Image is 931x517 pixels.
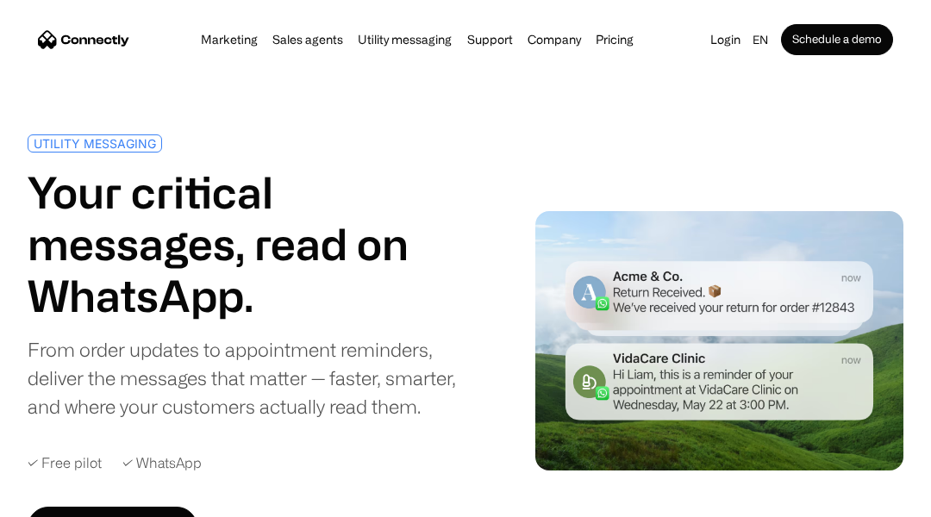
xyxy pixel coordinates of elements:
[34,487,103,511] ul: Language list
[28,335,460,420] div: From order updates to appointment reminders, deliver the messages that matter — faster, smarter, ...
[522,28,586,52] div: Company
[590,33,639,47] a: Pricing
[28,455,102,471] div: ✓ Free pilot
[746,28,781,52] div: en
[753,28,768,52] div: en
[353,33,457,47] a: Utility messaging
[267,33,348,47] a: Sales agents
[28,166,460,321] h1: Your critical messages, read on WhatsApp.
[196,33,263,47] a: Marketing
[462,33,518,47] a: Support
[705,28,746,52] a: Login
[38,27,129,53] a: home
[528,28,581,52] div: Company
[122,455,202,471] div: ✓ WhatsApp
[781,24,893,55] a: Schedule a demo
[17,485,103,511] aside: Language selected: English
[34,137,156,150] div: UTILITY MESSAGING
